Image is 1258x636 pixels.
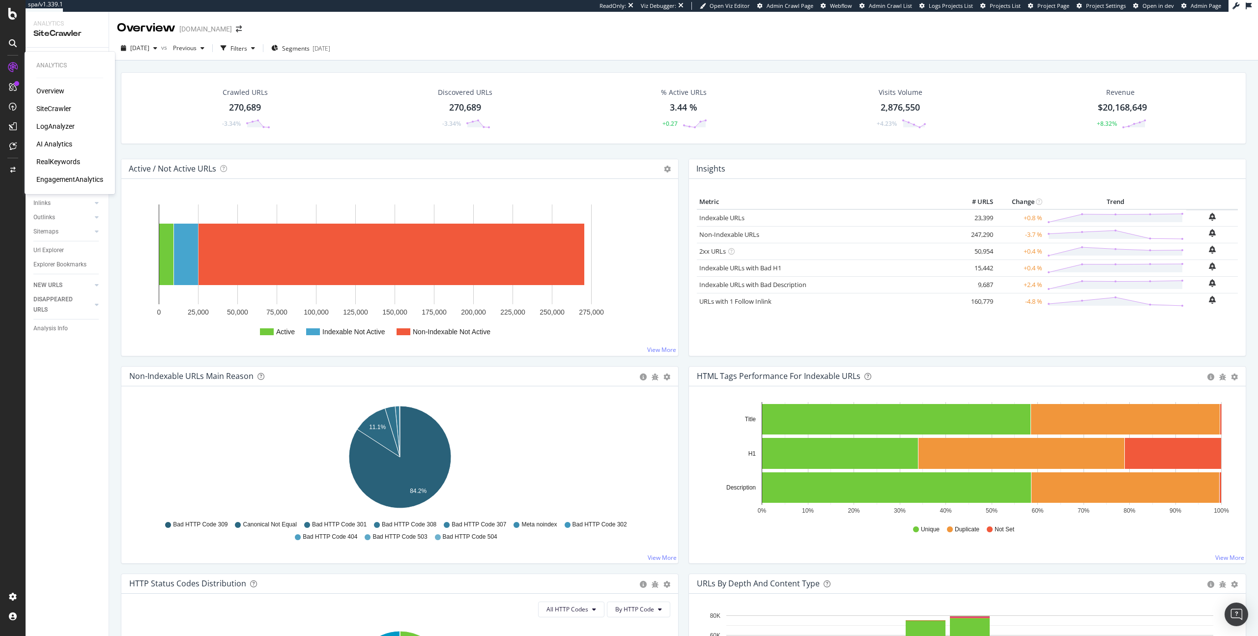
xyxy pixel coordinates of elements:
button: By HTTP Code [607,602,670,617]
div: Analysis Info [33,323,68,334]
a: Project Page [1028,2,1069,10]
div: Viz Debugger: [641,2,676,10]
a: Open Viz Editor [700,2,750,10]
th: Trend [1045,195,1186,209]
span: Meta noindex [521,520,557,529]
div: [DOMAIN_NAME] [179,24,232,34]
div: gear [663,581,670,588]
a: RealKeywords [36,157,80,167]
span: Bad HTTP Code 504 [443,533,497,541]
a: Analysis Info [33,323,102,334]
a: Logs Projects List [919,2,973,10]
div: Visits Volume [879,87,922,97]
span: All HTTP Codes [546,605,588,613]
span: Bad HTTP Code 302 [572,520,627,529]
button: Filters [217,40,259,56]
span: Duplicate [955,525,979,534]
a: Webflow [821,2,852,10]
text: 10% [802,507,814,514]
div: Sitemaps [33,227,58,237]
div: -3.34% [442,119,461,128]
text: 175,000 [422,308,447,316]
div: Analytics [36,61,103,70]
span: $20,168,649 [1098,101,1147,113]
div: circle-info [640,581,647,588]
text: 70% [1078,507,1089,514]
a: Admin Crawl List [859,2,912,10]
text: 30% [894,507,906,514]
button: All HTTP Codes [538,602,604,617]
td: 50,954 [956,243,996,260]
div: bell-plus [1209,279,1216,287]
span: Webflow [830,2,852,9]
h4: Insights [696,162,725,175]
a: Admin Crawl Page [757,2,813,10]
text: 50% [986,507,998,514]
div: Crawled URLs [223,87,268,97]
div: bug [1219,581,1226,588]
td: +0.4 % [996,260,1045,276]
span: Revenue [1106,87,1135,97]
text: Title [745,416,756,423]
div: +8.32% [1097,119,1117,128]
button: Previous [169,40,208,56]
div: AI Analytics [36,139,72,149]
div: +0.27 [662,119,678,128]
div: HTML Tags Performance for Indexable URLs [697,371,860,381]
text: 40% [940,507,951,514]
div: arrow-right-arrow-left [236,26,242,32]
text: Active [276,328,295,336]
span: Bad HTTP Code 404 [303,533,357,541]
div: SiteCrawler [36,104,71,114]
td: +0.4 % [996,243,1045,260]
a: Projects List [980,2,1021,10]
div: EngagementAnalytics [36,174,103,184]
div: 2,876,550 [881,101,920,114]
span: Admin Crawl Page [767,2,813,9]
text: 0% [758,507,767,514]
text: 200,000 [461,308,486,316]
a: LogAnalyzer [36,121,75,131]
div: Overview [36,86,64,96]
text: Non-Indexable Not Active [413,328,490,336]
div: Outlinks [33,212,55,223]
span: 2025 Oct. 8th [130,44,149,52]
div: Inlinks [33,198,51,208]
span: Project Page [1037,2,1069,9]
td: 160,779 [956,293,996,310]
i: Options [664,166,671,173]
td: +2.4 % [996,276,1045,293]
div: Non-Indexable URLs Main Reason [129,371,254,381]
div: Url Explorer [33,245,64,256]
a: DISAPPEARED URLS [33,294,92,315]
text: 80K [710,612,720,619]
a: View More [647,346,676,354]
text: 225,000 [500,308,525,316]
span: Segments [282,44,310,53]
text: 100,000 [304,308,329,316]
div: A chart. [129,402,670,516]
span: Open Viz Editor [710,2,750,9]
span: Bad HTTP Code 308 [382,520,436,529]
div: bug [652,581,658,588]
text: 84.2% [410,488,427,494]
td: +0.8 % [996,209,1045,227]
th: Change [996,195,1045,209]
div: circle-info [640,374,647,380]
div: bug [652,374,658,380]
div: Overview [117,20,175,36]
div: DISAPPEARED URLS [33,294,83,315]
div: gear [1231,374,1238,380]
h4: Active / Not Active URLs [129,162,216,175]
span: Canonical Not Equal [243,520,296,529]
span: Admin Page [1191,2,1221,9]
svg: A chart. [129,195,670,348]
div: gear [663,374,670,380]
div: % Active URLs [661,87,707,97]
div: circle-info [1207,581,1214,588]
span: Bad HTTP Code 307 [452,520,506,529]
a: Url Explorer [33,245,102,256]
span: Not Set [995,525,1014,534]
